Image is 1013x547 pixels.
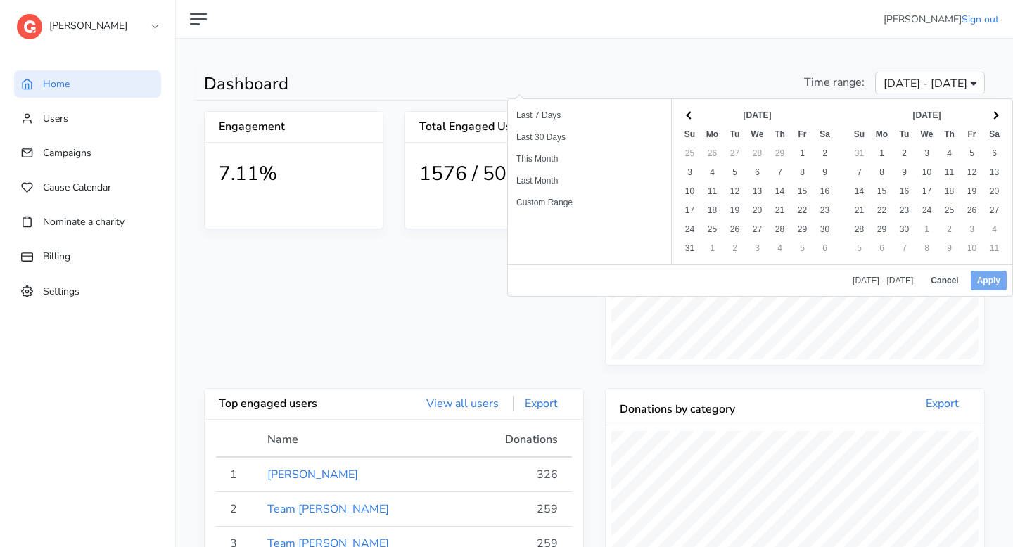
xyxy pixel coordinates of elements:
[216,492,259,527] td: 2
[893,163,916,182] td: 9
[916,182,938,201] td: 17
[938,239,961,258] td: 9
[853,276,919,285] span: [DATE] - [DATE]
[769,182,791,201] td: 14
[916,163,938,182] td: 10
[17,10,158,35] a: [PERSON_NAME]
[848,182,871,201] td: 14
[962,13,999,26] a: Sign out
[769,163,791,182] td: 7
[17,14,42,39] img: logo-dashboard-4662da770dd4bea1a8774357aa970c5cb092b4650ab114813ae74da458e76571.svg
[679,163,701,182] td: 3
[508,105,671,127] li: Last 7 Days
[961,144,983,163] td: 5
[14,278,161,305] a: Settings
[961,220,983,239] td: 3
[415,396,510,411] a: View all users
[871,125,893,144] th: Mo
[983,163,1006,182] td: 13
[814,144,836,163] td: 2
[746,125,769,144] th: We
[508,127,671,148] li: Last 30 Days
[814,163,836,182] td: 9
[916,125,938,144] th: We
[916,220,938,239] td: 1
[848,201,871,220] td: 21
[814,125,836,144] th: Sa
[848,220,871,239] td: 28
[893,125,916,144] th: Tu
[204,74,584,94] h1: Dashboard
[791,125,814,144] th: Fr
[915,396,970,411] a: Export
[961,125,983,144] th: Fr
[701,163,724,182] td: 4
[14,139,161,167] a: Campaigns
[419,162,569,186] h1: 1576 / 5091
[871,201,893,220] td: 22
[216,457,259,492] td: 1
[924,271,964,290] button: Cancel
[267,501,389,517] a: Team [PERSON_NAME]
[43,112,68,125] span: Users
[724,144,746,163] td: 27
[219,120,294,134] h5: Engagement
[701,106,814,125] th: [DATE]
[724,163,746,182] td: 5
[983,220,1006,239] td: 4
[701,201,724,220] td: 18
[791,239,814,258] td: 5
[938,220,961,239] td: 2
[14,243,161,270] a: Billing
[462,431,572,457] th: Donations
[219,397,394,411] h5: Top engaged users
[620,403,795,416] h5: Donations by category
[871,220,893,239] td: 29
[679,220,701,239] td: 24
[848,163,871,182] td: 7
[679,182,701,201] td: 10
[267,467,358,482] a: [PERSON_NAME]
[791,144,814,163] td: 1
[701,144,724,163] td: 26
[513,396,569,411] a: Export
[791,220,814,239] td: 29
[938,163,961,182] td: 11
[961,163,983,182] td: 12
[893,239,916,258] td: 7
[746,201,769,220] td: 20
[746,163,769,182] td: 6
[14,105,161,132] a: Users
[769,201,791,220] td: 21
[508,192,671,214] li: Custom Range
[814,239,836,258] td: 6
[814,220,836,239] td: 30
[938,144,961,163] td: 4
[983,144,1006,163] td: 6
[769,125,791,144] th: Th
[259,431,461,457] th: Name
[871,239,893,258] td: 6
[893,220,916,239] td: 30
[983,182,1006,201] td: 20
[14,208,161,236] a: Nominate a charity
[871,144,893,163] td: 1
[893,182,916,201] td: 16
[43,146,91,160] span: Campaigns
[938,182,961,201] td: 18
[961,239,983,258] td: 10
[814,182,836,201] td: 16
[769,239,791,258] td: 4
[769,220,791,239] td: 28
[848,125,871,144] th: Su
[679,239,701,258] td: 31
[769,144,791,163] td: 29
[419,120,569,134] h5: Total Engaged Users
[219,162,369,186] h1: 7.11%
[884,75,967,92] span: [DATE] - [DATE]
[679,144,701,163] td: 25
[871,163,893,182] td: 8
[746,220,769,239] td: 27
[679,125,701,144] th: Su
[916,239,938,258] td: 8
